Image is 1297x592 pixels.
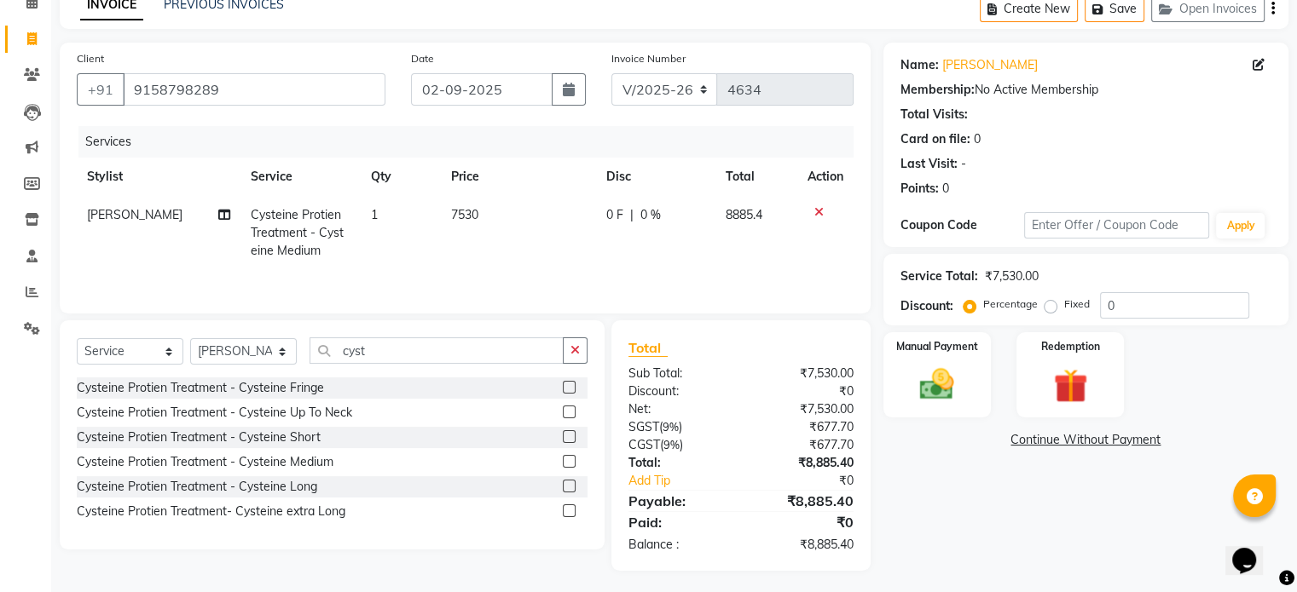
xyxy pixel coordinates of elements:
[77,379,324,397] div: Cysteine Protien Treatment - Cysteine Fringe
[451,207,478,222] span: 7530
[663,438,680,451] span: 9%
[77,453,333,471] div: Cysteine Protien Treatment - Cysteine Medium
[611,51,686,66] label: Invoice Number
[900,81,1271,99] div: No Active Membership
[616,491,741,511] div: Payable:
[1064,296,1090,312] label: Fixed
[310,337,564,364] input: Search or Scan
[741,382,866,400] div: ₹0
[900,56,939,74] div: Name:
[741,418,866,436] div: ₹677.70
[741,512,866,532] div: ₹0
[630,206,634,224] span: |
[741,365,866,382] div: ₹7,530.00
[896,339,978,354] label: Manual Payment
[628,437,660,452] span: CGST
[371,207,378,222] span: 1
[983,296,1038,312] label: Percentage
[761,472,866,490] div: ₹0
[616,472,761,490] a: Add Tip
[741,491,866,511] div: ₹8,885.40
[77,73,124,106] button: +91
[942,56,1038,74] a: [PERSON_NAME]
[726,207,762,222] span: 8885.4
[77,503,345,520] div: Cysteine Protien Treatment- Cysteine extra Long
[616,365,741,382] div: Sub Total:
[741,436,866,454] div: ₹677.70
[1024,212,1210,239] input: Enter Offer / Coupon Code
[887,431,1285,449] a: Continue Without Payment
[900,81,975,99] div: Membership:
[900,180,939,198] div: Points:
[900,297,953,315] div: Discount:
[900,267,978,285] div: Service Total:
[616,454,741,472] div: Total:
[663,420,679,434] span: 9%
[123,73,385,106] input: Search by Name/Mobile/Email/Code
[741,454,866,472] div: ₹8,885.40
[1043,365,1098,407] img: _gift.svg
[606,206,623,224] span: 0 F
[616,536,741,554] div: Balance :
[361,158,441,196] th: Qty
[441,158,597,196] th: Price
[77,428,321,446] div: Cysteine Protien Treatment - Cysteine Short
[616,418,741,436] div: ( )
[900,130,970,148] div: Card on file:
[628,419,659,434] span: SGST
[640,206,661,224] span: 0 %
[616,512,741,532] div: Paid:
[715,158,797,196] th: Total
[240,158,361,196] th: Service
[77,51,104,66] label: Client
[985,267,1039,285] div: ₹7,530.00
[974,130,981,148] div: 0
[596,158,715,196] th: Disc
[616,382,741,400] div: Discount:
[628,339,668,357] span: Total
[1216,213,1265,239] button: Apply
[741,536,866,554] div: ₹8,885.40
[77,404,352,422] div: Cysteine Protien Treatment - Cysteine Up To Neck
[78,126,866,158] div: Services
[900,155,958,173] div: Last Visit:
[900,216,1024,234] div: Coupon Code
[900,106,968,124] div: Total Visits:
[616,400,741,418] div: Net:
[797,158,854,196] th: Action
[616,436,741,454] div: ( )
[77,478,317,496] div: Cysteine Protien Treatment - Cysteine Long
[1041,339,1100,354] label: Redemption
[942,180,949,198] div: 0
[961,155,966,173] div: -
[87,207,182,222] span: [PERSON_NAME]
[1225,524,1280,575] iframe: chat widget
[77,158,240,196] th: Stylist
[741,400,866,418] div: ₹7,530.00
[909,365,964,404] img: _cash.svg
[251,207,344,258] span: Cysteine Protien Treatment - Cysteine Medium
[411,51,434,66] label: Date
